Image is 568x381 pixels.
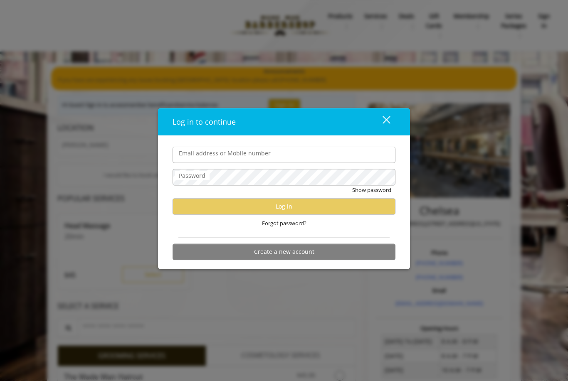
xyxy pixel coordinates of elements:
[175,149,275,158] label: Email address or Mobile number
[173,198,395,214] button: Log in
[173,169,395,186] input: Password
[367,113,395,130] button: close dialog
[175,171,210,180] label: Password
[373,116,390,128] div: close dialog
[352,186,391,194] button: Show password
[262,219,306,227] span: Forgot password?
[173,117,236,127] span: Log in to continue
[173,243,395,260] button: Create a new account
[173,147,395,163] input: Email address or Mobile number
